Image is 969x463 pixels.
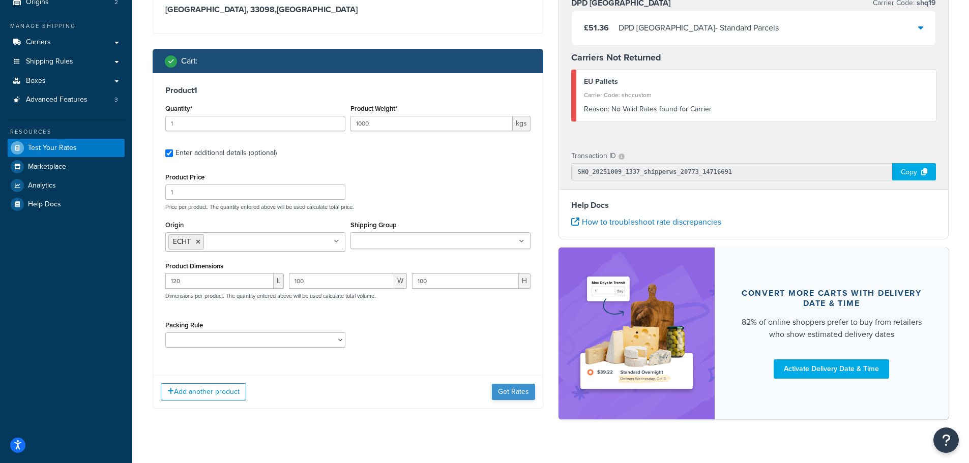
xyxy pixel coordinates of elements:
div: Convert more carts with delivery date & time [739,288,925,308]
div: DPD [GEOGRAPHIC_DATA] - Standard Parcels [619,21,779,35]
a: Help Docs [8,195,125,213]
span: Analytics [28,181,56,190]
div: 82% of online shoppers prefer to buy from retailers who show estimated delivery dates [739,316,925,341]
p: Price per product. The quantity entered above will be used calculate total price. [163,203,533,210]
a: Test Your Rates [8,139,125,157]
a: Boxes [8,72,125,90]
li: Advanced Features [8,90,125,109]
h3: [GEOGRAPHIC_DATA], 33098 , [GEOGRAPHIC_DATA] [165,5,531,15]
span: Carriers [26,38,51,47]
div: No Valid Rates found for Carrier [584,102,929,116]
a: How to troubleshoot rate discrepancies [571,216,721,228]
h3: Product 1 [165,85,531,96]
img: feature-image-ddt-36eae7f7280da8017bfb280eaccd9c446f90b1fe08728e4019434db127062ab4.png [574,263,699,404]
input: 0.00 [350,116,513,131]
span: Test Your Rates [28,144,77,152]
label: Shipping Group [350,221,397,229]
h2: Cart : [181,56,198,66]
label: Quantity* [165,105,192,112]
span: Reason: [584,104,609,114]
p: Transaction ID [571,149,616,163]
span: Help Docs [28,200,61,209]
label: Product Weight* [350,105,397,112]
a: Advanced Features3 [8,90,125,109]
div: Enter additional details (optional) [175,146,277,160]
span: 3 [114,96,118,104]
div: Manage Shipping [8,22,125,30]
a: Analytics [8,176,125,195]
span: L [274,273,284,289]
span: W [394,273,407,289]
label: Product Dimensions [165,262,223,270]
label: Origin [165,221,184,229]
span: Marketplace [28,163,66,171]
div: EU Pallets [584,75,929,89]
h4: Help Docs [571,199,936,211]
button: Get Rates [492,384,535,400]
button: Open Resource Center [933,427,959,453]
div: Carrier Code: shqcustom [584,88,929,102]
label: Product Price [165,173,204,181]
input: Enter additional details (optional) [165,149,173,157]
a: Shipping Rules [8,52,125,71]
a: Activate Delivery Date & Time [774,359,889,379]
button: Add another product [161,383,246,400]
a: Carriers [8,33,125,52]
label: Packing Rule [165,321,203,329]
span: Shipping Rules [26,57,73,66]
span: kgs [513,116,531,131]
span: Advanced Features [26,96,87,104]
div: Resources [8,128,125,136]
input: 0 [165,116,345,131]
strong: Carriers Not Returned [571,51,661,64]
span: H [519,273,531,289]
span: Boxes [26,77,46,85]
div: Copy [892,163,936,180]
p: Dimensions per product. The quantity entered above will be used calculate total volume. [163,292,376,299]
a: Marketplace [8,158,125,176]
span: £51.36 [584,22,609,34]
span: ECHT [173,236,191,247]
